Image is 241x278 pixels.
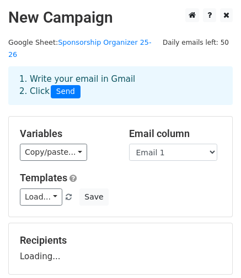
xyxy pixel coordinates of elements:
div: 1. Write your email in Gmail 2. Click [11,73,230,98]
a: Templates [20,172,67,183]
a: Daily emails left: 50 [159,38,233,46]
span: Send [51,85,81,98]
h5: Recipients [20,234,221,246]
button: Save [79,188,108,206]
h5: Variables [20,128,113,140]
small: Google Sheet: [8,38,152,59]
h5: Email column [129,128,222,140]
a: Load... [20,188,62,206]
span: Daily emails left: 50 [159,36,233,49]
div: Loading... [20,234,221,263]
h2: New Campaign [8,8,233,27]
a: Copy/paste... [20,144,87,161]
a: Sponsorship Organizer 25-26 [8,38,152,59]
